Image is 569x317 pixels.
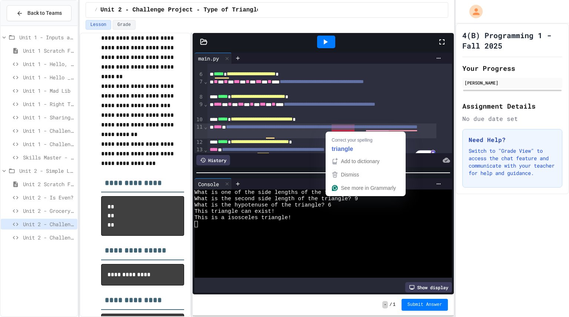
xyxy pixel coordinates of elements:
span: Fold line [204,101,207,107]
span: Unit 1 - Challenge Project - Cat Years Calculator [23,127,74,135]
div: No due date set [462,114,562,123]
span: Unit 2 - Challenge Project - Type of Triangle [100,6,260,14]
p: Switch to "Grade View" to access the chat feature and communicate with your teacher for help and ... [469,147,556,177]
span: Unit 2 - Challenge Project - Colors on Chessboard [23,234,74,241]
div: 10 [194,116,204,123]
div: 12 [194,139,204,146]
span: Unit 2 - Simple Logic [19,167,74,175]
div: main.py [194,53,232,64]
span: What is the hypotenuse of the triangle? 6 [194,202,331,208]
span: Unit 1 - Inputs and Numbers [19,33,74,41]
div: History [196,155,230,165]
span: Fold line [204,147,207,153]
div: My Account [462,3,485,20]
h3: Need Help? [469,135,556,144]
span: 1 [393,302,396,308]
button: Back to Teams [7,5,71,21]
h2: Your Progress [462,63,562,73]
div: Console [194,180,223,188]
span: Unit 1 Scratch File [23,47,74,55]
div: 13 [194,146,204,153]
button: Lesson [86,20,111,30]
div: main.py [194,55,223,62]
div: 8 [194,93,204,101]
span: Submit Answer [407,302,442,308]
span: Unit 1 - Sharing Cookies [23,113,74,121]
div: 11 [194,123,204,139]
button: Grade [113,20,136,30]
span: Skills Master - Unit 1 - Parakeet Calculator [23,153,74,161]
div: To enrich screen reader interactions, please activate Accessibility in Grammarly extension settings [207,17,452,162]
h1: 4(B) Programming 1 - Fall 2025 [462,30,562,51]
span: Fold line [204,79,207,85]
div: [PERSON_NAME] [465,79,560,86]
span: This is a isosceles triangle! [194,215,291,221]
span: What is the second side length of the triangle? 9 [194,196,358,202]
div: Console [194,178,232,189]
span: Unit 2 - Challenge Project - Type of Triangle [23,220,74,228]
div: 9 [194,101,204,116]
span: Unit 1 - Mad Lib [23,87,74,95]
h2: Assignment Details [462,101,562,111]
span: Unit 2 - Is Even? [23,194,74,201]
span: Unit 1 - Challenge Project - Ancient Pyramid [23,140,74,148]
span: Unit 1 - Hello _____ [23,73,74,81]
div: 7 [194,78,204,93]
button: Submit Answer [402,299,448,311]
div: 6 [194,71,204,78]
span: Back to Teams [27,9,62,17]
span: Unit 2 - Grocery Tracker [23,207,74,215]
span: - [382,301,388,308]
div: Show display [405,282,452,293]
span: Unit 2 Scratch File [23,180,74,188]
span: Unit 1 - Hello, World! [23,60,74,68]
span: / [95,7,97,13]
span: Unit 1 - Right Triangle Calculator [23,100,74,108]
span: Fold line [204,124,207,130]
span: / [389,302,392,308]
span: This triangle can exist! [194,208,274,215]
span: What is one of the side lengths of the triangle? 9 [194,189,361,196]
